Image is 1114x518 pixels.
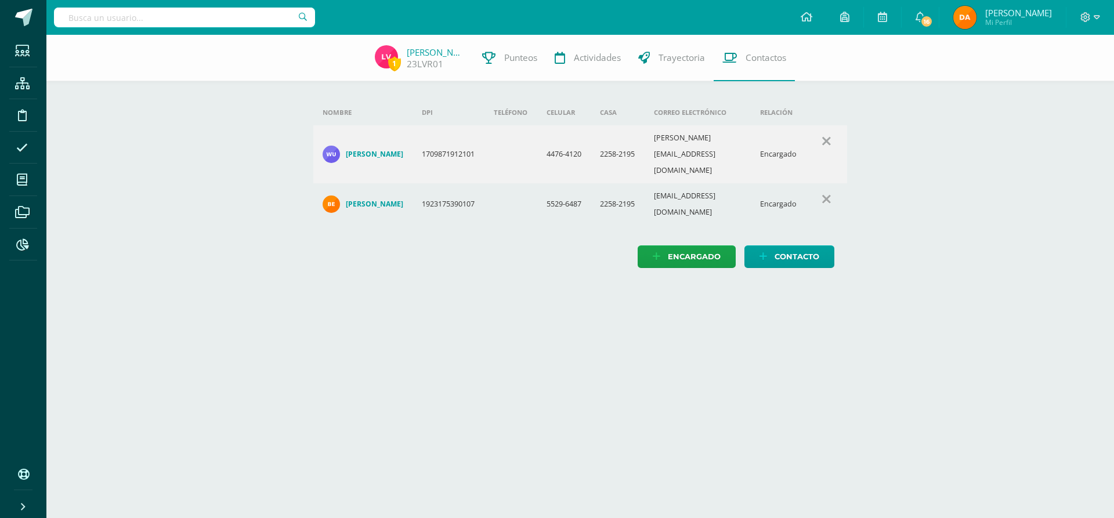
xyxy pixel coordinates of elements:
[537,183,591,225] td: 5529-6487
[574,52,621,64] span: Actividades
[323,195,404,213] a: [PERSON_NAME]
[638,245,736,268] a: Encargado
[714,35,795,81] a: Contactos
[413,183,484,225] td: 1923175390107
[537,100,591,125] th: Celular
[985,17,1052,27] span: Mi Perfil
[323,146,340,163] img: 78d0ef8cd2d49ac3a696a6eade64b95e.png
[744,245,834,268] a: Contacto
[591,125,645,183] td: 2258-2195
[591,100,645,125] th: Casa
[751,183,806,225] td: Encargado
[645,183,751,225] td: [EMAIL_ADDRESS][DOMAIN_NAME]
[323,195,340,213] img: 25da8234c2b77ee273d7c4cd28b86927.png
[473,35,546,81] a: Punteos
[407,46,465,58] a: [PERSON_NAME]
[407,58,443,70] a: 23LVR01
[746,52,786,64] span: Contactos
[413,100,484,125] th: DPI
[659,52,705,64] span: Trayectoria
[375,45,398,68] img: 63d99853cab4c46038f6d5e6a91d147f.png
[346,150,403,159] h4: [PERSON_NAME]
[413,125,484,183] td: 1709871912101
[388,56,401,71] span: 1
[953,6,976,29] img: 82a5943632aca8211823fb2e9800a6c1.png
[645,125,751,183] td: [PERSON_NAME][EMAIL_ADDRESS][DOMAIN_NAME]
[504,52,537,64] span: Punteos
[751,100,806,125] th: Relación
[751,125,806,183] td: Encargado
[775,246,819,267] span: Contacto
[546,35,630,81] a: Actividades
[920,15,933,28] span: 16
[484,100,537,125] th: Teléfono
[630,35,714,81] a: Trayectoria
[985,7,1052,19] span: [PERSON_NAME]
[313,100,413,125] th: Nombre
[346,200,403,209] h4: [PERSON_NAME]
[537,125,591,183] td: 4476-4120
[645,100,751,125] th: Correo electrónico
[668,246,721,267] span: Encargado
[591,183,645,225] td: 2258-2195
[323,146,404,163] a: [PERSON_NAME]
[54,8,315,27] input: Busca un usuario...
